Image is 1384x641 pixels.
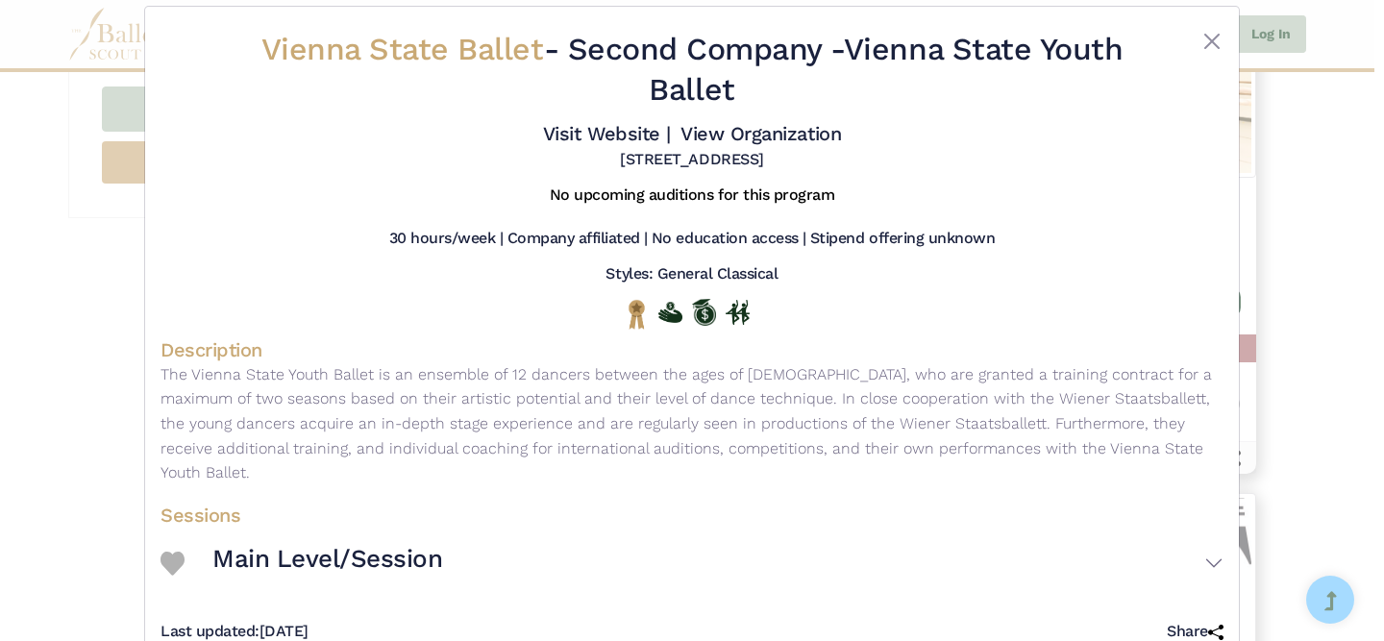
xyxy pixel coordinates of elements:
[161,503,1223,528] h4: Sessions
[1200,30,1223,53] button: Close
[249,30,1135,110] h2: - Vienna State Youth Ballet
[212,543,442,576] h3: Main Level/Session
[212,535,1223,591] button: Main Level/Session
[161,362,1223,485] p: The Vienna State Youth Ballet is an ensemble of 12 dancers between the ages of [DEMOGRAPHIC_DATA]...
[161,337,1223,362] h4: Description
[692,299,716,326] img: Offers Scholarship
[507,229,648,249] h5: Company affiliated |
[810,229,995,249] h5: Stipend offering unknown
[680,122,841,145] a: View Organization
[726,300,750,325] img: In Person
[605,264,778,284] h5: Styles: General Classical
[620,150,763,170] h5: [STREET_ADDRESS]
[543,122,671,145] a: Visit Website |
[550,185,835,206] h5: No upcoming auditions for this program
[161,622,259,640] span: Last updated:
[261,31,544,67] span: Vienna State Ballet
[568,31,844,67] span: Second Company -
[625,299,649,329] img: National
[652,229,806,249] h5: No education access |
[389,229,504,249] h5: 30 hours/week |
[161,552,185,576] img: Heart
[658,302,682,323] img: Offers Financial Aid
